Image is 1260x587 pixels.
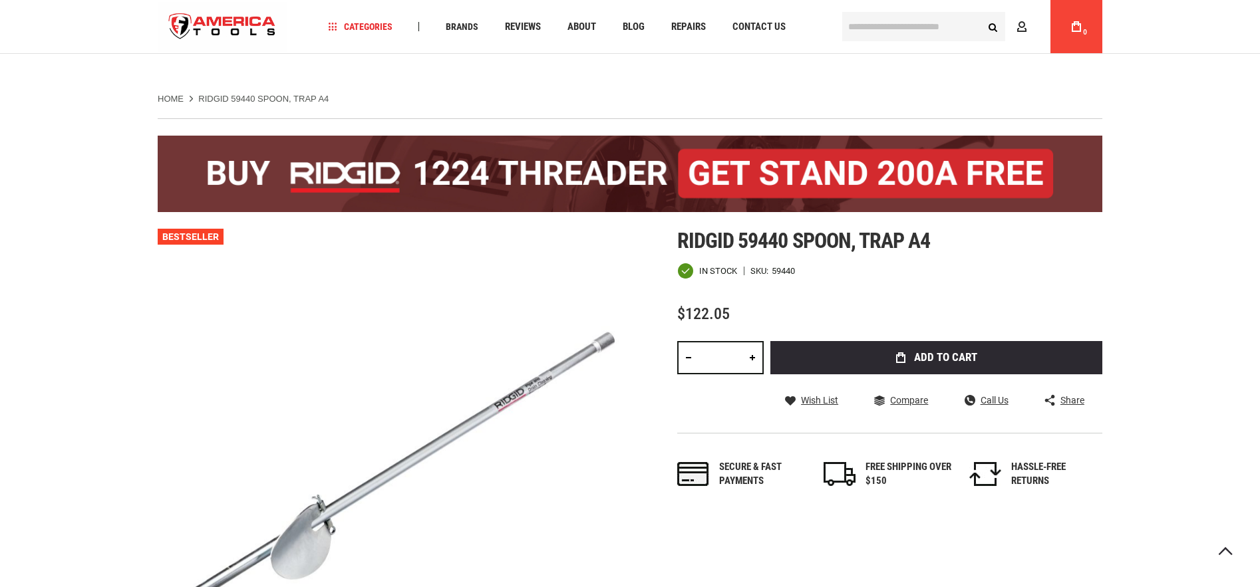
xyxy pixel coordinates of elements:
img: America Tools [158,2,287,52]
a: Categories [323,18,398,36]
strong: RIDGID 59440 SPOON, TRAP A4 [198,94,329,104]
div: Secure & fast payments [719,460,806,489]
button: Add to Cart [770,341,1102,374]
span: $122.05 [677,304,730,323]
a: Compare [874,394,928,406]
div: Availability [677,263,737,279]
div: 59440 [772,267,795,275]
div: FREE SHIPPING OVER $150 [866,460,952,489]
a: Blog [617,18,651,36]
span: Reviews [505,22,541,32]
span: Add to Cart [914,352,977,363]
a: Brands [440,18,484,36]
a: About [561,18,602,36]
a: Repairs [665,18,712,36]
span: Share [1060,396,1084,405]
span: Call Us [981,396,1009,405]
a: Reviews [499,18,547,36]
span: In stock [699,267,737,275]
button: Search [980,14,1005,39]
span: Repairs [671,22,706,32]
span: Blog [623,22,645,32]
img: returns [969,462,1001,486]
img: shipping [824,462,856,486]
span: Brands [446,22,478,31]
span: Compare [890,396,928,405]
a: Wish List [785,394,838,406]
span: 0 [1083,29,1087,36]
span: About [567,22,596,32]
div: HASSLE-FREE RETURNS [1011,460,1098,489]
span: Categories [329,22,393,31]
span: Ridgid 59440 spoon, trap a4 [677,228,930,253]
img: BOGO: Buy the RIDGID® 1224 Threader (26092), get the 92467 200A Stand FREE! [158,136,1102,212]
span: Wish List [801,396,838,405]
span: Contact Us [732,22,786,32]
strong: SKU [750,267,772,275]
a: store logo [158,2,287,52]
img: payments [677,462,709,486]
a: Call Us [965,394,1009,406]
a: Home [158,93,184,105]
a: Contact Us [726,18,792,36]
